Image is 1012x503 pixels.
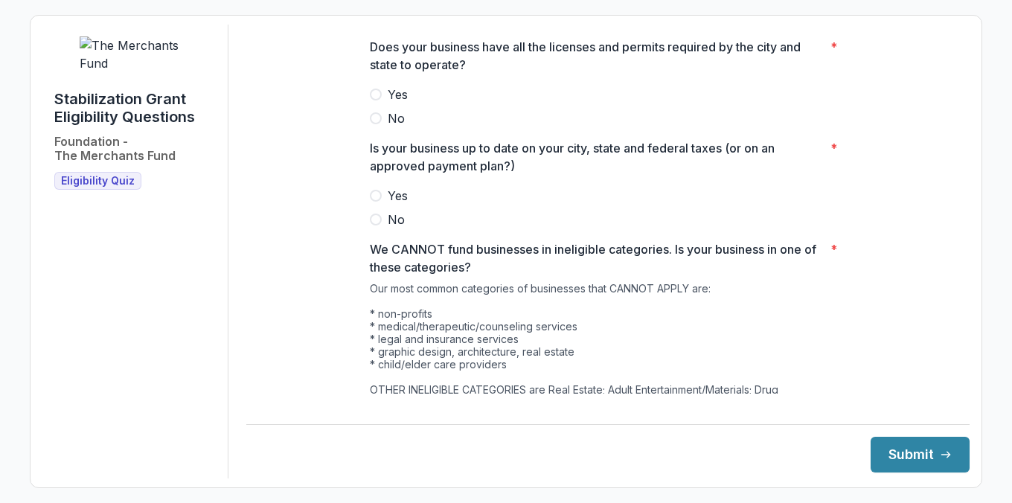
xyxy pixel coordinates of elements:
[370,240,824,276] p: We CANNOT fund businesses in ineligible categories. Is your business in one of these categories?
[61,175,135,188] span: Eligibility Quiz
[370,282,846,465] div: Our most common categories of businesses that CANNOT APPLY are: * non-profits * medical/therapeut...
[388,109,405,127] span: No
[54,135,176,163] h2: Foundation - The Merchants Fund
[370,139,824,175] p: Is your business up to date on your city, state and federal taxes (or on an approved payment plan?)
[388,187,408,205] span: Yes
[80,36,191,72] img: The Merchants Fund
[388,211,405,228] span: No
[871,437,970,472] button: Submit
[388,86,408,103] span: Yes
[54,90,216,126] h1: Stabilization Grant Eligibility Questions
[370,38,824,74] p: Does your business have all the licenses and permits required by the city and state to operate?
